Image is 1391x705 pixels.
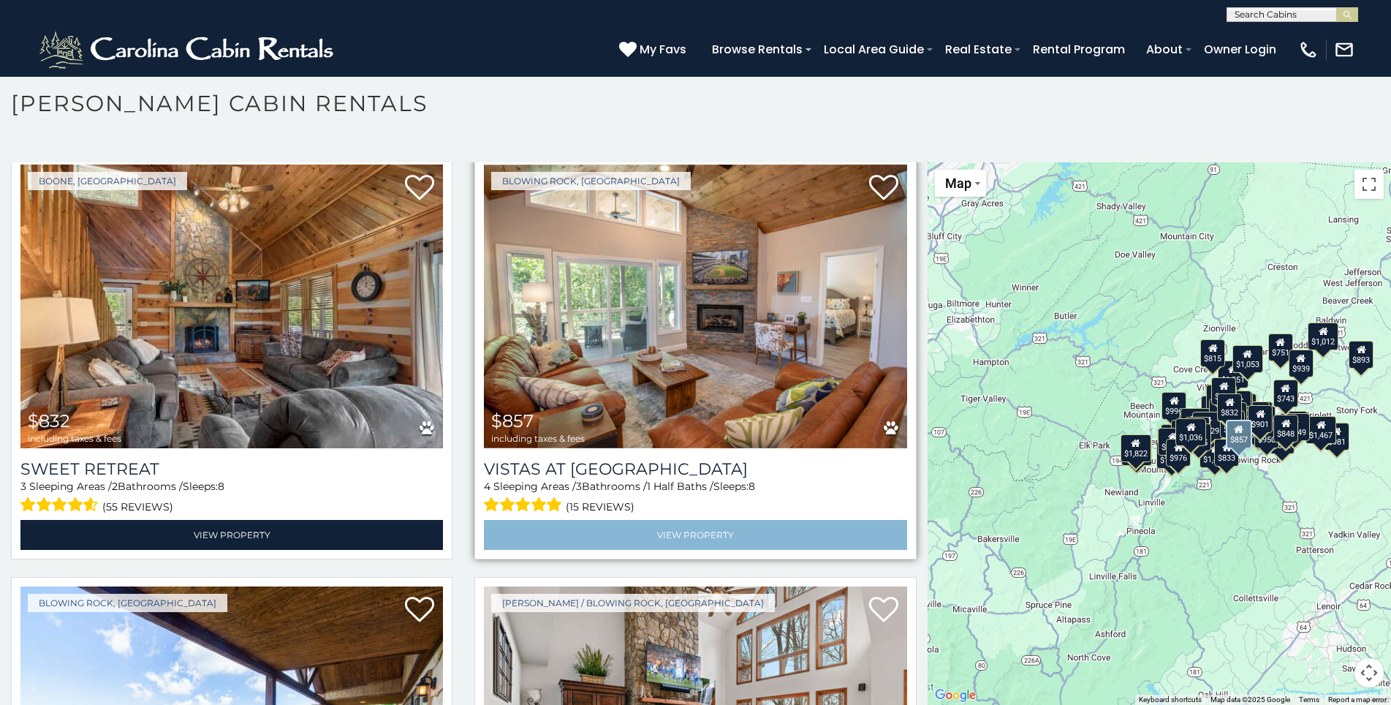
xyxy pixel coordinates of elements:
a: Open this area in Google Maps (opens a new window) [931,686,979,705]
div: $1,111 [1205,385,1236,412]
div: $1,036 [1175,418,1206,446]
a: Browse Rentals [705,37,810,62]
span: My Favs [640,40,686,59]
div: $996 [1161,392,1186,420]
div: $1,029 [1192,412,1223,440]
a: Report a map error [1328,695,1387,704]
span: 3 [20,480,26,493]
a: Add to favorites [405,173,434,204]
a: My Favs [619,40,690,59]
div: $873 [1227,391,1251,418]
div: $649 [1283,411,1308,439]
img: Vistas at Trout Lake [484,165,906,448]
div: $1,822 [1120,434,1151,462]
span: Map [945,176,971,191]
div: $1,290 [1161,424,1191,452]
div: $987 [1211,377,1236,405]
span: including taxes & fees [28,434,121,443]
div: $1,053 [1232,345,1263,373]
a: Boone, [GEOGRAPHIC_DATA] [28,172,187,190]
div: $733 [1220,410,1245,438]
a: About [1139,37,1190,62]
a: [PERSON_NAME] / Blowing Rock, [GEOGRAPHIC_DATA] [491,594,775,612]
span: 3 [576,480,582,493]
div: $857 [1225,420,1251,449]
div: $751 [1267,333,1292,361]
div: $1,467 [1305,416,1336,444]
div: $893 [1349,341,1373,369]
a: Add to favorites [869,595,898,626]
div: $939 [1288,350,1313,377]
a: Sweet Retreat $832 including taxes & fees [20,165,443,448]
a: Sweet Retreat [20,459,443,479]
a: View Property [20,520,443,550]
span: Map data ©2025 Google [1210,695,1290,704]
div: $976 [1166,439,1191,467]
a: Owner Login [1197,37,1284,62]
button: Keyboard shortcuts [1139,695,1202,705]
div: $950 [1254,421,1278,448]
button: Change map style [935,170,986,197]
span: including taxes & fees [491,434,585,443]
div: $945 [1185,417,1210,445]
div: $848 [1273,415,1298,442]
span: 2 [112,480,118,493]
span: 1 Half Baths / [647,480,713,493]
a: View Property [484,520,906,550]
span: $857 [491,410,534,431]
div: $1,012 [1308,323,1338,350]
div: $981 [1245,401,1270,429]
div: $1,351 [1217,361,1248,388]
span: $832 [28,410,70,431]
div: $978 [1201,396,1226,423]
a: Local Area Guide [816,37,931,62]
a: Terms (opens in new tab) [1299,695,1319,704]
button: Toggle fullscreen view [1354,170,1384,199]
img: Sweet Retreat [20,165,443,448]
span: 8 [748,480,755,493]
div: $832 [1217,393,1242,421]
img: phone-regular-white.png [1298,39,1319,60]
div: $1,149 [1279,413,1310,441]
a: Add to favorites [405,595,434,626]
span: 4 [484,480,490,493]
a: Blowing Rock, [GEOGRAPHIC_DATA] [491,172,691,190]
div: Sleeping Areas / Bathrooms / Sleeps: [484,479,906,516]
a: Real Estate [938,37,1019,62]
a: Blowing Rock, [GEOGRAPHIC_DATA] [28,594,227,612]
div: $1,532 [1180,408,1211,436]
a: Add to favorites [869,173,898,204]
img: mail-regular-white.png [1334,39,1354,60]
div: $833 [1214,439,1239,467]
div: $743 [1273,380,1297,407]
a: Rental Program [1026,37,1132,62]
div: $901 [1248,405,1273,433]
div: $925 [1186,423,1211,451]
span: (15 reviews) [566,497,634,516]
button: Map camera controls [1354,658,1384,687]
span: 8 [218,480,224,493]
div: Sleeping Areas / Bathrooms / Sleeps: [20,479,443,516]
span: (55 reviews) [102,497,173,516]
div: $1,415 [1199,440,1230,468]
div: $815 [1200,339,1225,367]
div: $981 [1324,423,1349,450]
div: $1,296 [1156,441,1187,469]
img: Google [931,686,979,705]
h3: Vistas at Trout Lake [484,459,906,479]
a: Vistas at [GEOGRAPHIC_DATA] [484,459,906,479]
div: $1,268 [1157,428,1188,456]
a: Vistas at Trout Lake $857 including taxes & fees [484,165,906,448]
img: White-1-2.png [37,28,340,72]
